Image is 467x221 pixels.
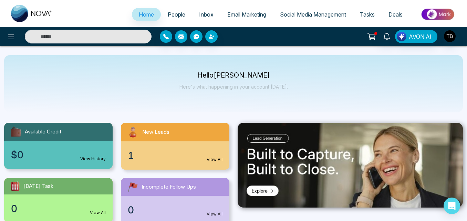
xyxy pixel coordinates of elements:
[11,148,23,162] span: $0
[397,32,406,41] img: Lead Flow
[168,11,185,18] span: People
[142,128,169,136] span: New Leads
[413,7,463,22] img: Market-place.gif
[179,84,288,90] p: Here's what happening in your account [DATE].
[126,181,139,193] img: followUps.svg
[227,11,266,18] span: Email Marketing
[207,211,222,217] a: View All
[360,11,375,18] span: Tasks
[444,198,460,214] div: Open Intercom Messenger
[444,30,456,42] img: User Avatar
[192,8,220,21] a: Inbox
[132,8,161,21] a: Home
[179,72,288,78] p: Hello [PERSON_NAME]
[142,183,196,191] span: Incomplete Follow Ups
[11,201,17,216] span: 0
[126,125,139,139] img: newLeads.svg
[10,181,21,192] img: todayTask.svg
[10,125,22,138] img: availableCredit.svg
[388,11,403,18] span: Deals
[25,128,61,136] span: Available Credit
[220,8,273,21] a: Email Marketing
[273,8,353,21] a: Social Media Management
[382,8,409,21] a: Deals
[117,123,233,170] a: New Leads1View All
[23,182,53,190] span: [DATE] Task
[395,30,437,43] button: AVON AI
[199,11,214,18] span: Inbox
[238,123,463,208] img: .
[11,5,52,22] img: Nova CRM Logo
[90,210,106,216] a: View All
[161,8,192,21] a: People
[128,203,134,217] span: 0
[280,11,346,18] span: Social Media Management
[409,32,432,41] span: AVON AI
[207,157,222,163] a: View All
[139,11,154,18] span: Home
[80,156,106,162] a: View History
[353,8,382,21] a: Tasks
[128,148,134,163] span: 1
